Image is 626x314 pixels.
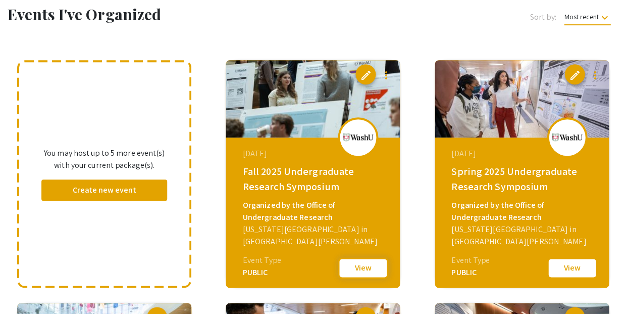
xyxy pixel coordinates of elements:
img: fall-2025-undergraduate-research-symposium_eventCoverPhoto_de3451__thumb.jpg [226,60,400,138]
div: PUBLIC [451,266,490,279]
div: [US_STATE][GEOGRAPHIC_DATA] in [GEOGRAPHIC_DATA][PERSON_NAME] [451,223,595,248]
button: View [547,257,597,279]
img: spring-2025-undergraduate-research-symposium_eventCoverPhoto_df2bab__thumb.jpg [435,60,609,138]
p: You may host up to 5 more event(s) with your current package(s). [41,147,167,171]
span: Sort by: [530,11,556,23]
div: [US_STATE][GEOGRAPHIC_DATA] in [GEOGRAPHIC_DATA][PERSON_NAME] [242,223,386,248]
div: PUBLIC [242,266,281,279]
mat-icon: keyboard_arrow_down [598,12,610,24]
span: Most recent [564,12,610,25]
mat-icon: more_vert [380,69,392,81]
mat-icon: more_vert [589,69,601,81]
div: Organized by the Office of Undergraduate Research [242,199,386,223]
div: Spring 2025 Undergraduate Research Symposium [451,164,595,194]
img: spring-2025-undergraduate-research-symposium_eventLogo_d52bc0_.png [552,133,582,141]
div: [DATE] [242,148,386,160]
span: edit [568,69,581,81]
button: edit [355,64,376,84]
button: Most recent [556,8,618,26]
img: fall-2025-undergraduate-research-symposium_eventLogo_66f56d_.png [343,133,373,141]
h1: Events I've Organized [8,5,357,23]
div: Event Type [242,254,281,266]
button: Create new event [41,180,167,201]
iframe: Chat [8,268,43,306]
div: Fall 2025 Undergraduate Research Symposium [242,164,386,194]
button: View [338,257,388,279]
div: Organized by the Office of Undergraduate Research [451,199,595,223]
button: edit [564,64,585,84]
span: edit [359,69,372,81]
div: Event Type [451,254,490,266]
div: [DATE] [451,148,595,160]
